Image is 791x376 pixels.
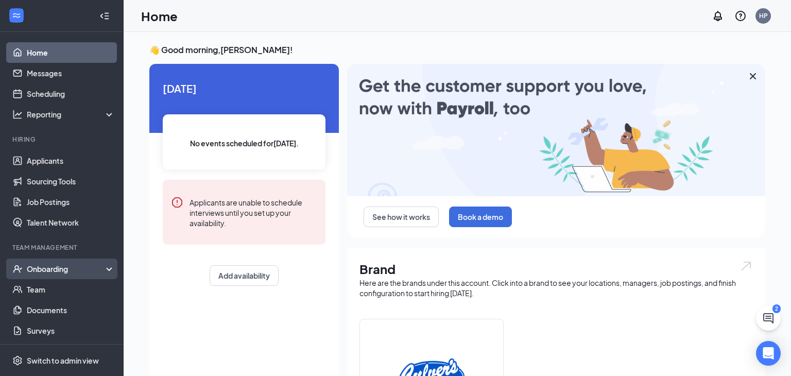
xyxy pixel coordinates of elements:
div: Hiring [12,135,113,144]
div: Applicants are unable to schedule interviews until you set up your availability. [190,196,317,228]
a: Sourcing Tools [27,171,115,192]
button: Book a demo [449,207,512,227]
h3: 👋 Good morning, [PERSON_NAME] ! [149,44,765,56]
svg: Error [171,196,183,209]
div: Onboarding [27,264,106,274]
a: Surveys [27,320,115,341]
h1: Home [141,7,178,25]
svg: Collapse [99,11,110,21]
svg: QuestionInfo [734,10,747,22]
h1: Brand [359,260,753,278]
button: See how it works [364,207,439,227]
div: Team Management [12,243,113,252]
a: Applicants [27,150,115,171]
span: [DATE] [163,80,325,96]
svg: Analysis [12,109,23,119]
svg: Notifications [712,10,724,22]
a: Home [27,42,115,63]
span: No events scheduled for [DATE] . [190,138,299,149]
a: Team [27,279,115,300]
a: Talent Network [27,212,115,233]
div: Open Intercom Messenger [756,341,781,366]
svg: ChatActive [762,312,775,324]
svg: WorkstreamLogo [11,10,22,21]
div: Here are the brands under this account. Click into a brand to see your locations, managers, job p... [359,278,753,298]
svg: Settings [12,355,23,366]
a: Scheduling [27,83,115,104]
div: Switch to admin view [27,355,99,366]
svg: Cross [747,70,759,82]
svg: UserCheck [12,264,23,274]
a: Job Postings [27,192,115,212]
a: Messages [27,63,115,83]
img: open.6027fd2a22e1237b5b06.svg [740,260,753,272]
button: ChatActive [756,306,781,331]
div: 2 [772,304,781,313]
a: Documents [27,300,115,320]
div: Reporting [27,109,115,119]
div: HP [759,11,768,20]
img: payroll-large.gif [347,64,765,196]
button: Add availability [210,265,279,286]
